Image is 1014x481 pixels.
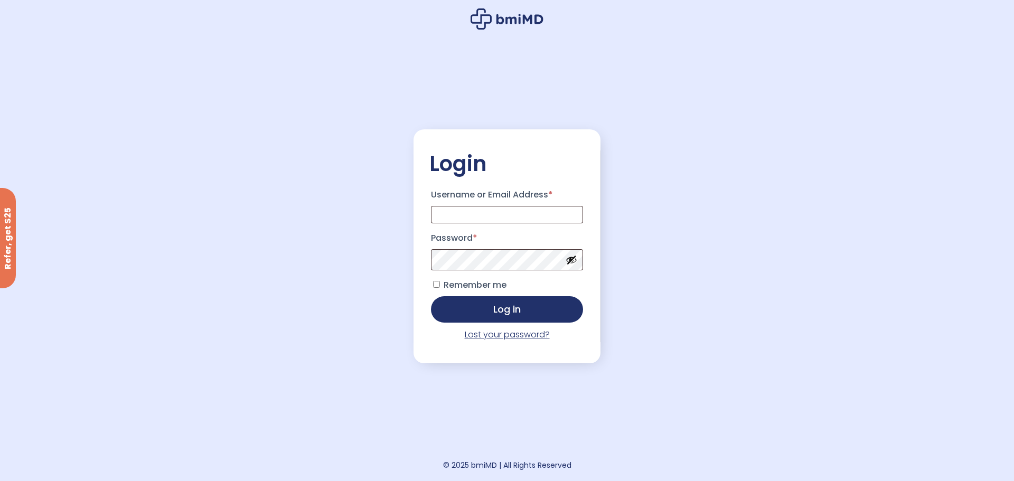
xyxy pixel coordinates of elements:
[443,458,571,473] div: © 2025 bmiMD | All Rights Reserved
[431,230,583,247] label: Password
[566,254,577,266] button: Show password
[444,279,506,291] span: Remember me
[429,150,585,177] h2: Login
[433,281,440,288] input: Remember me
[465,328,550,341] a: Lost your password?
[431,186,583,203] label: Username or Email Address
[431,296,583,323] button: Log in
